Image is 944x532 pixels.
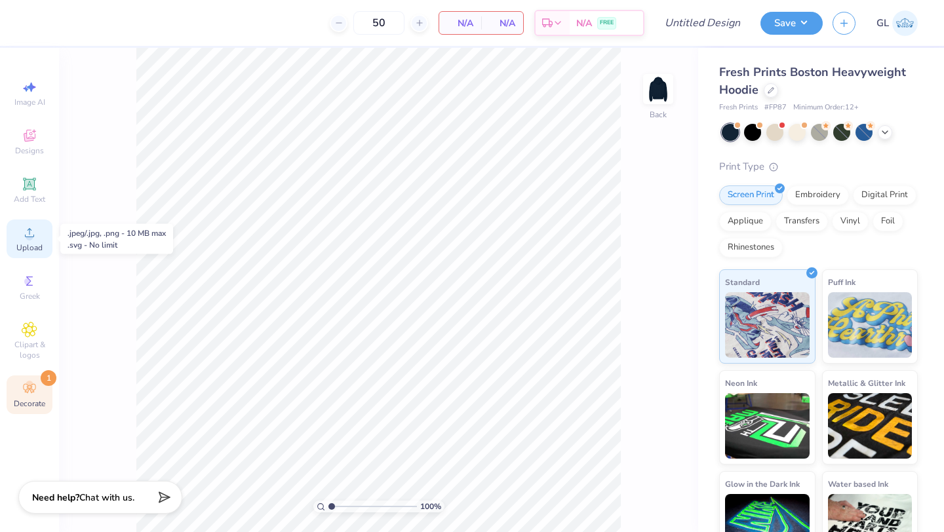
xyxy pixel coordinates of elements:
[15,145,44,156] span: Designs
[725,393,810,459] img: Neon Ink
[853,185,916,205] div: Digital Print
[828,376,905,390] span: Metallic & Glitter Ink
[719,212,772,231] div: Applique
[719,159,918,174] div: Print Type
[14,398,45,409] span: Decorate
[793,102,859,113] span: Minimum Order: 12 +
[719,185,783,205] div: Screen Print
[776,212,828,231] div: Transfers
[576,16,592,30] span: N/A
[832,212,869,231] div: Vinyl
[719,64,906,98] span: Fresh Prints Boston Heavyweight Hoodie
[68,227,166,239] div: .jpeg/.jpg, .png - 10 MB max
[650,109,667,121] div: Back
[719,238,783,257] div: Rhinestones
[764,102,787,113] span: # FP87
[68,239,166,251] div: .svg - No limit
[489,16,515,30] span: N/A
[14,194,45,204] span: Add Text
[725,376,757,390] span: Neon Ink
[828,292,913,358] img: Puff Ink
[41,370,56,386] span: 1
[719,102,758,113] span: Fresh Prints
[16,242,43,253] span: Upload
[79,491,134,504] span: Chat with us.
[828,275,855,289] span: Puff Ink
[7,339,52,360] span: Clipart & logos
[828,393,913,459] img: Metallic & Glitter Ink
[14,97,45,107] span: Image AI
[876,10,918,36] a: GL
[873,212,903,231] div: Foil
[32,491,79,504] strong: Need help?
[892,10,918,36] img: Grace Lang
[787,185,849,205] div: Embroidery
[447,16,473,30] span: N/A
[725,292,810,358] img: Standard
[725,477,800,491] span: Glow in the Dark Ink
[654,10,751,36] input: Untitled Design
[20,291,40,301] span: Greek
[876,16,889,31] span: GL
[725,275,760,289] span: Standard
[645,76,671,102] img: Back
[353,11,404,35] input: – –
[828,477,888,491] span: Water based Ink
[760,12,823,35] button: Save
[600,18,614,28] span: FREE
[420,501,441,512] span: 100 %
